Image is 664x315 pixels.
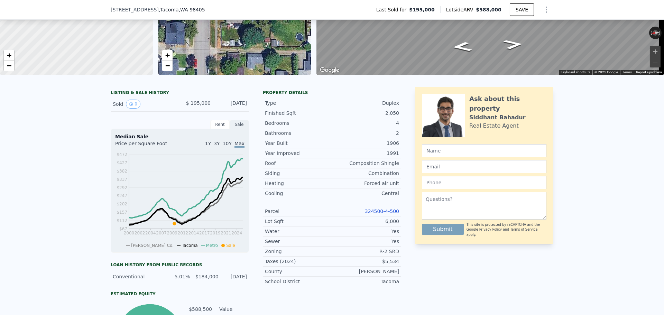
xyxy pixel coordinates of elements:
[510,228,537,231] a: Terms of Service
[495,37,532,52] path: Go South, S Junett St
[111,90,249,97] div: LISTING & SALE HISTORY
[223,141,232,146] span: 10Y
[318,66,341,75] img: Google
[332,130,399,137] div: 2
[223,273,247,280] div: [DATE]
[332,268,399,275] div: [PERSON_NAME]
[636,70,662,74] a: Report a problem
[622,70,632,74] a: Terms (opens in new tab)
[476,7,501,12] span: $588,000
[117,193,127,198] tspan: $247
[113,100,174,109] div: Sold
[117,160,127,165] tspan: $427
[265,130,332,137] div: Bathrooms
[265,120,332,127] div: Bedrooms
[332,228,399,235] div: Yes
[135,231,145,235] tspan: 2002
[594,70,618,74] span: © 2025 Google
[446,6,476,13] span: Lotside ARV
[365,209,399,214] a: 324500-4-500
[265,160,332,167] div: Roof
[332,258,399,265] div: $5,534
[263,90,401,95] div: Property details
[167,231,177,235] tspan: 2009
[265,268,332,275] div: County
[265,190,332,197] div: Cooling
[649,27,653,39] button: Rotate counterclockwise
[469,122,519,130] div: Real Estate Agent
[444,39,481,54] path: Go North, S Junett St
[214,141,220,146] span: 3Y
[332,170,399,177] div: Combination
[422,176,546,189] input: Phone
[332,218,399,225] div: 6,000
[230,120,249,129] div: Sale
[117,202,127,206] tspan: $202
[332,160,399,167] div: Composition Shingle
[332,238,399,245] div: Yes
[265,248,332,255] div: Zoning
[409,6,435,13] span: $195,000
[265,180,332,187] div: Heating
[210,231,221,235] tspan: 2019
[179,7,205,12] span: , WA 98405
[265,170,332,177] div: Siding
[265,258,332,265] div: Taxes (2024)
[117,152,127,157] tspan: $472
[332,120,399,127] div: 4
[469,113,526,122] div: Siddhant Bahadur
[194,273,218,280] div: $184,000
[479,228,502,231] a: Privacy Policy
[561,70,590,75] button: Keyboard shortcuts
[422,160,546,173] input: Email
[216,100,247,109] div: [DATE]
[124,231,135,235] tspan: 2000
[182,243,198,248] span: Tacoma
[111,291,249,297] div: Estimated Equity
[115,140,180,151] div: Price per Square Foot
[7,51,11,59] span: +
[265,238,332,245] div: Sewer
[117,210,127,215] tspan: $157
[188,305,212,313] td: $588,500
[210,120,230,129] div: Rent
[539,3,553,17] button: Show Options
[115,133,245,140] div: Median Sale
[126,100,140,109] button: View historical data
[186,100,211,106] span: $ 195,000
[7,61,11,70] span: −
[162,50,173,61] a: Zoom in
[117,185,127,190] tspan: $292
[156,231,167,235] tspan: 2007
[162,61,173,71] a: Zoom out
[145,231,156,235] tspan: 2004
[206,243,218,248] span: Metro
[188,231,199,235] tspan: 2014
[332,110,399,117] div: 2,050
[649,29,662,36] button: Reset the view
[467,222,546,237] div: This site is protected by reCAPTCHA and the Google and apply.
[4,61,14,71] a: Zoom out
[4,50,14,61] a: Zoom in
[265,140,332,147] div: Year Built
[113,273,162,280] div: Conventional
[131,243,174,248] span: [PERSON_NAME] Co.
[332,190,399,197] div: Central
[332,248,399,255] div: R-2 SRD
[650,57,661,67] button: Zoom out
[510,3,534,16] button: SAVE
[119,226,127,231] tspan: $67
[226,243,235,248] span: Sale
[199,231,210,235] tspan: 2017
[165,61,169,70] span: −
[265,228,332,235] div: Water
[218,305,249,313] td: Value
[111,6,159,13] span: [STREET_ADDRESS]
[265,100,332,106] div: Type
[265,110,332,117] div: Finished Sqft
[332,278,399,285] div: Tacoma
[265,150,332,157] div: Year Improved
[376,6,409,13] span: Last Sold for
[422,144,546,157] input: Name
[221,231,231,235] tspan: 2021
